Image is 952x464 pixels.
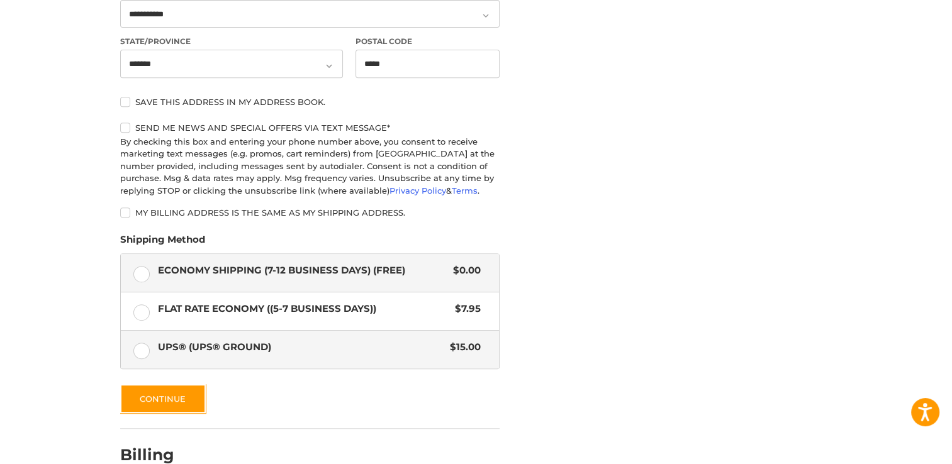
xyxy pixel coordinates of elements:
[120,136,500,197] div: By checking this box and entering your phone number above, you consent to receive marketing text ...
[158,263,447,278] span: Economy Shipping (7-12 Business Days) (Free)
[444,340,481,355] span: $15.00
[452,185,478,196] a: Terms
[120,207,500,218] label: My billing address is the same as my shipping address.
[120,97,500,107] label: Save this address in my address book.
[449,302,481,316] span: $7.95
[356,36,500,47] label: Postal Code
[120,233,205,253] legend: Shipping Method
[120,36,343,47] label: State/Province
[389,185,446,196] a: Privacy Policy
[120,384,206,413] button: Continue
[120,123,500,133] label: Send me news and special offers via text message*
[158,302,449,316] span: Flat Rate Economy ((5-7 Business Days))
[447,263,481,278] span: $0.00
[158,340,444,355] span: UPS® (UPS® Ground)
[848,430,952,464] iframe: Google Customer Reviews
